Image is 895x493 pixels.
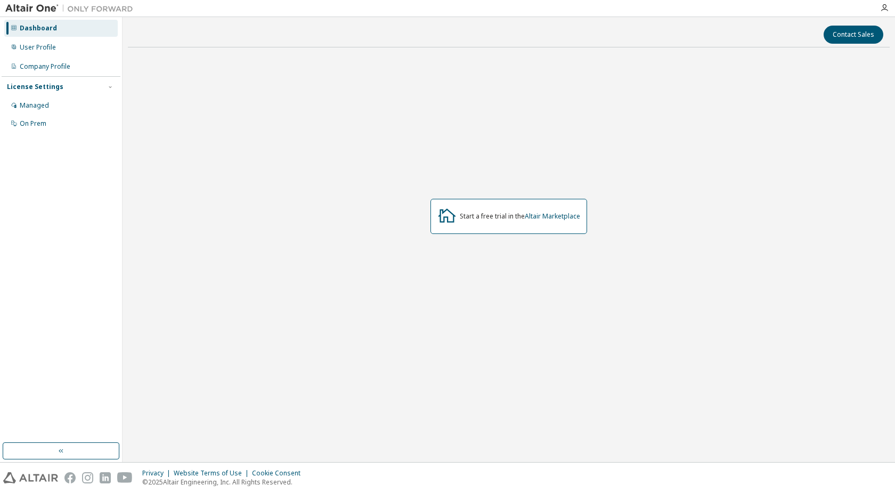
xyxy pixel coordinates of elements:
[460,212,580,221] div: Start a free trial in the
[142,478,307,487] p: © 2025 Altair Engineering, Inc. All Rights Reserved.
[64,472,76,483] img: facebook.svg
[525,212,580,221] a: Altair Marketplace
[7,83,63,91] div: License Settings
[20,62,70,71] div: Company Profile
[117,472,133,483] img: youtube.svg
[5,3,139,14] img: Altair One
[174,469,252,478] div: Website Terms of Use
[252,469,307,478] div: Cookie Consent
[142,469,174,478] div: Privacy
[20,24,57,33] div: Dashboard
[3,472,58,483] img: altair_logo.svg
[20,101,49,110] div: Managed
[824,26,883,44] button: Contact Sales
[20,119,46,128] div: On Prem
[20,43,56,52] div: User Profile
[82,472,93,483] img: instagram.svg
[100,472,111,483] img: linkedin.svg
